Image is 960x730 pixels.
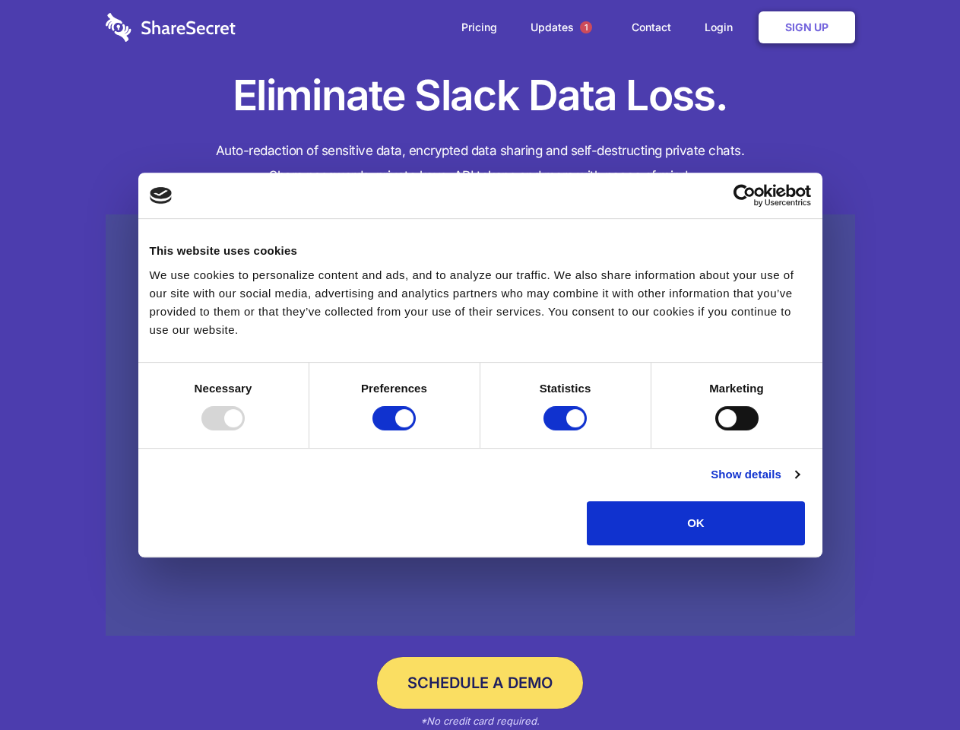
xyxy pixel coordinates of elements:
img: logo-wordmark-white-trans-d4663122ce5f474addd5e946df7df03e33cb6a1c49d2221995e7729f52c070b2.svg [106,13,236,42]
strong: Necessary [195,382,252,395]
a: Login [689,4,756,51]
span: 1 [580,21,592,33]
em: *No credit card required. [420,715,540,727]
img: logo [150,187,173,204]
a: Contact [616,4,686,51]
button: OK [587,501,805,545]
a: Sign Up [759,11,855,43]
h4: Auto-redaction of sensitive data, encrypted data sharing and self-destructing private chats. Shar... [106,138,855,189]
a: Schedule a Demo [377,657,583,709]
strong: Statistics [540,382,591,395]
a: Pricing [446,4,512,51]
strong: Preferences [361,382,427,395]
a: Show details [711,465,799,484]
div: We use cookies to personalize content and ads, and to analyze our traffic. We also share informat... [150,266,811,339]
a: Wistia video thumbnail [106,214,855,636]
h1: Eliminate Slack Data Loss. [106,68,855,123]
strong: Marketing [709,382,764,395]
a: Usercentrics Cookiebot - opens in a new window [678,184,811,207]
div: This website uses cookies [150,242,811,260]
